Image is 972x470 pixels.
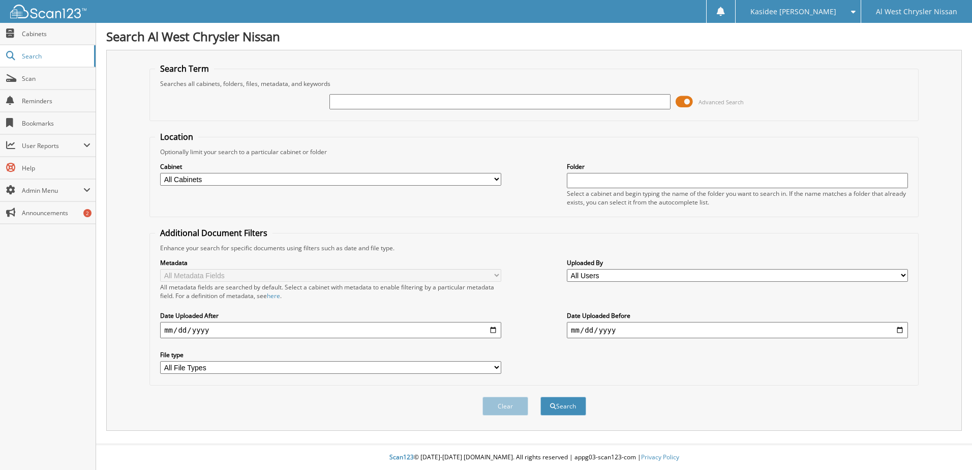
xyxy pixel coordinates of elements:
img: scan123-logo-white.svg [10,5,86,18]
span: Cabinets [22,30,90,38]
span: Bookmarks [22,119,90,128]
h1: Search Al West Chrysler Nissan [106,28,962,45]
span: Admin Menu [22,186,83,195]
legend: Location [155,131,198,142]
span: Help [22,164,90,172]
span: Search [22,52,89,61]
span: Scan123 [389,453,414,461]
span: Scan [22,74,90,83]
div: All metadata fields are searched by default. Select a cabinet with metadata to enable filtering b... [160,283,501,300]
label: Cabinet [160,162,501,171]
span: Reminders [22,97,90,105]
div: © [DATE]-[DATE] [DOMAIN_NAME]. All rights reserved | appg03-scan123-com | [96,445,972,470]
legend: Search Term [155,63,214,74]
span: Announcements [22,209,90,217]
label: Folder [567,162,908,171]
label: Metadata [160,258,501,267]
div: Optionally limit your search to a particular cabinet or folder [155,148,913,156]
label: Date Uploaded Before [567,311,908,320]
a: here [267,291,280,300]
button: Clear [482,397,528,416]
div: 2 [83,209,92,217]
div: Enhance your search for specific documents using filters such as date and file type. [155,244,913,252]
legend: Additional Document Filters [155,227,272,239]
iframe: Chat Widget [921,421,972,470]
label: Uploaded By [567,258,908,267]
div: Select a cabinet and begin typing the name of the folder you want to search in. If the name match... [567,189,908,207]
label: File type [160,350,501,359]
input: start [160,322,501,338]
button: Search [540,397,586,416]
div: Searches all cabinets, folders, files, metadata, and keywords [155,79,913,88]
span: User Reports [22,141,83,150]
span: Kasidee [PERSON_NAME] [750,9,836,15]
span: Advanced Search [698,98,744,106]
a: Privacy Policy [641,453,679,461]
label: Date Uploaded After [160,311,501,320]
span: Al West Chrysler Nissan [876,9,957,15]
input: end [567,322,908,338]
